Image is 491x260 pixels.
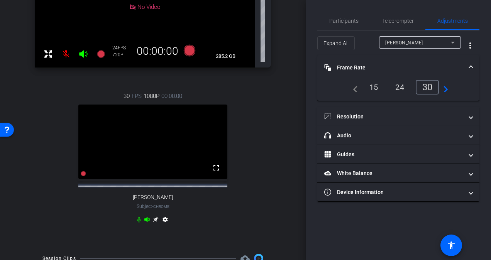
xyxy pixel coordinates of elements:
[466,41,475,50] mat-icon: more_vert
[118,45,126,51] span: FPS
[317,164,479,182] mat-expansion-panel-header: White Balance
[461,36,479,55] button: More Options for Adjustments Panel
[324,64,463,72] mat-panel-title: Frame Rate
[112,45,132,51] div: 24
[132,45,183,58] div: 00:00:00
[416,80,439,95] div: 30
[317,55,479,80] mat-expansion-panel-header: Frame Rate
[317,80,479,101] div: Frame Rate
[364,81,384,94] div: 15
[112,52,132,58] div: 720P
[144,92,159,100] span: 1080P
[152,204,153,209] span: -
[132,92,142,100] span: FPS
[324,113,463,121] mat-panel-title: Resolution
[317,36,355,50] button: Expand All
[137,3,160,10] span: No Video
[324,132,463,140] mat-panel-title: Audio
[137,203,169,210] span: Subject
[447,241,456,250] mat-icon: accessibility
[317,126,479,145] mat-expansion-panel-header: Audio
[213,52,238,61] span: 285.2 GB
[437,18,468,24] span: Adjustments
[153,204,169,209] span: Chrome
[161,216,170,226] mat-icon: settings
[324,169,463,177] mat-panel-title: White Balance
[324,150,463,159] mat-panel-title: Guides
[212,163,221,172] mat-icon: fullscreen
[317,107,479,126] mat-expansion-panel-header: Resolution
[323,36,349,51] span: Expand All
[317,145,479,164] mat-expansion-panel-header: Guides
[329,18,359,24] span: Participants
[317,183,479,201] mat-expansion-panel-header: Device Information
[382,18,414,24] span: Teleprompter
[133,194,173,201] span: [PERSON_NAME]
[439,83,448,92] mat-icon: navigate_next
[385,40,423,46] span: [PERSON_NAME]
[124,92,130,100] span: 30
[161,92,182,100] span: 00:00:00
[389,81,410,94] div: 24
[349,83,358,92] mat-icon: navigate_before
[324,188,463,196] mat-panel-title: Device Information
